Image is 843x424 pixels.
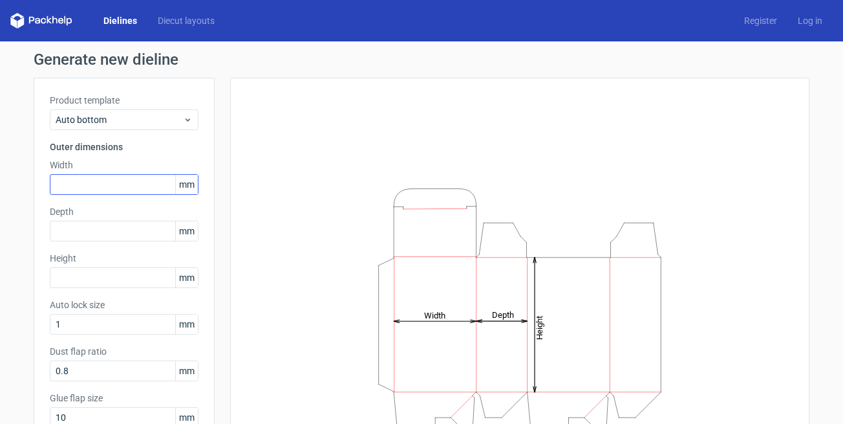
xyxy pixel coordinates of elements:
span: mm [175,361,198,381]
span: mm [175,268,198,287]
label: Glue flap size [50,392,198,405]
a: Log in [787,14,833,27]
label: Dust flap ratio [50,345,198,358]
tspan: Depth [492,310,514,320]
span: mm [175,315,198,334]
label: Product template [50,94,198,107]
label: Height [50,252,198,265]
a: Dielines [93,14,147,27]
span: Auto bottom [56,113,183,126]
label: Depth [50,205,198,218]
h1: Generate new dieline [34,52,809,67]
a: Diecut layouts [147,14,225,27]
a: Register [734,14,787,27]
tspan: Width [424,310,445,320]
label: Width [50,159,198,172]
tspan: Height [535,315,544,339]
h3: Outer dimensions [50,140,198,153]
span: mm [175,221,198,241]
label: Auto lock size [50,298,198,311]
span: mm [175,175,198,194]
